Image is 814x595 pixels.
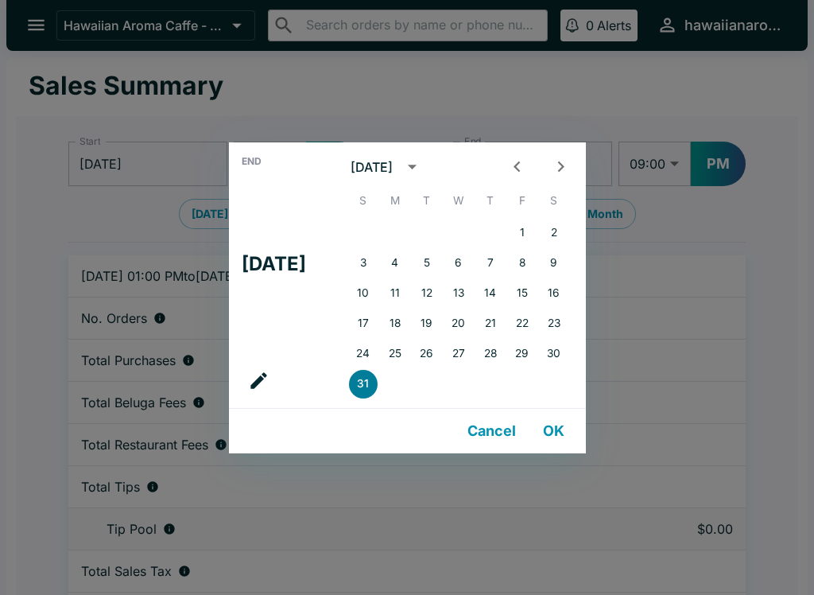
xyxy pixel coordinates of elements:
[540,340,568,368] button: 30
[540,249,568,278] button: 9
[381,309,409,338] button: 18
[502,152,532,181] button: Previous month
[476,279,505,308] button: 14
[546,152,576,181] button: Next month
[540,279,568,308] button: 16
[349,370,378,399] button: 31
[476,309,505,338] button: 21
[397,152,427,181] button: calendar view is open, switch to year view
[540,309,568,338] button: 23
[444,340,473,368] button: 27
[413,249,441,278] button: 5
[349,340,378,368] button: 24
[349,309,378,338] button: 17
[349,249,378,278] button: 3
[508,249,537,278] button: 8
[351,159,393,175] div: [DATE]
[540,185,568,217] span: Saturday
[508,185,537,217] span: Friday
[413,279,441,308] button: 12
[349,279,378,308] button: 10
[444,185,473,217] span: Wednesday
[444,249,473,278] button: 6
[508,279,537,308] button: 15
[381,249,409,278] button: 4
[381,279,409,308] button: 11
[540,219,568,247] button: 2
[508,340,537,368] button: 29
[508,309,537,338] button: 22
[529,415,579,447] button: OK
[413,309,441,338] button: 19
[444,279,473,308] button: 13
[242,155,262,168] span: End
[413,185,441,217] span: Tuesday
[413,340,441,368] button: 26
[381,185,409,217] span: Monday
[242,364,276,398] button: calendar view is open, go to text input view
[242,252,306,276] h4: [DATE]
[349,185,378,217] span: Sunday
[508,219,537,247] button: 1
[476,340,505,368] button: 28
[476,249,505,278] button: 7
[444,309,473,338] button: 20
[476,185,505,217] span: Thursday
[461,415,522,447] button: Cancel
[381,340,409,368] button: 25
